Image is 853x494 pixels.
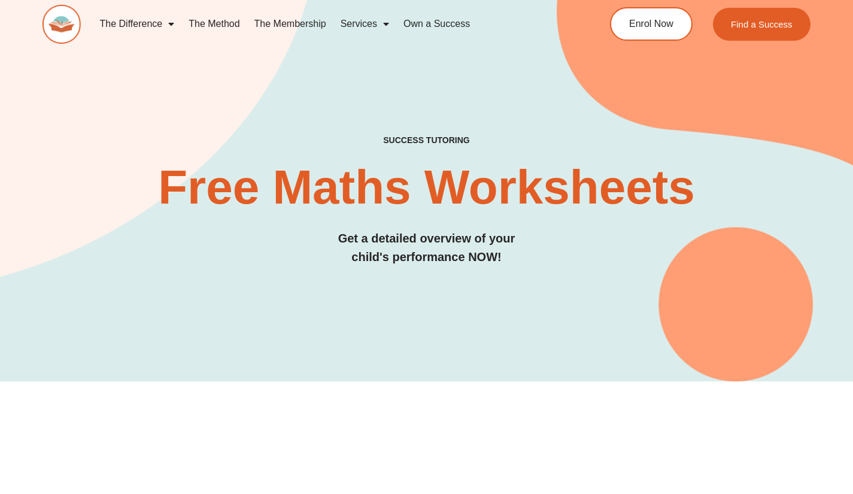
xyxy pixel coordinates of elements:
[247,10,333,38] a: The Membership
[43,163,810,211] h2: Free Maths Worksheets​
[43,229,810,266] h3: Get a detailed overview of your child's performance NOW!
[93,10,566,38] nav: Menu
[93,10,182,38] a: The Difference
[629,19,673,29] span: Enrol Now
[793,437,853,494] iframe: Chat Widget
[181,10,247,38] a: The Method
[610,7,693,41] a: Enrol Now
[333,10,396,38] a: Services
[43,135,810,146] h4: SUCCESS TUTORING​
[731,20,793,29] span: Find a Success
[713,8,810,41] a: Find a Success
[396,10,477,38] a: Own a Success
